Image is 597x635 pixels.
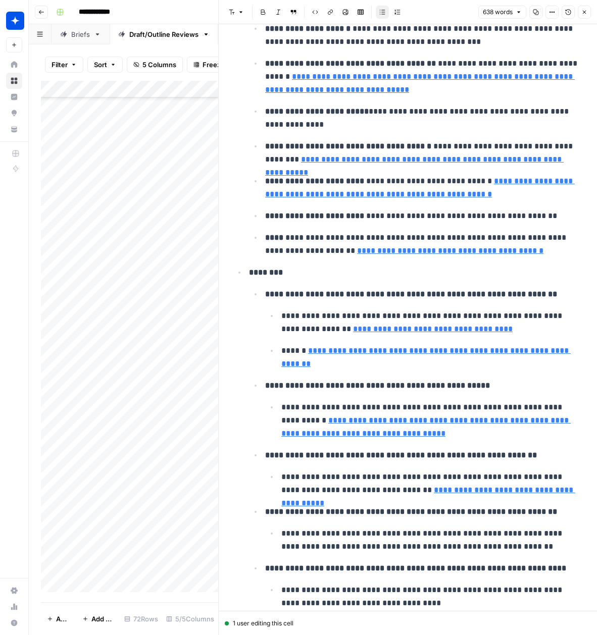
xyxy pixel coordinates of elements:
[6,105,22,121] a: Opportunities
[110,24,218,44] a: Draft/Outline Reviews
[127,57,183,73] button: 5 Columns
[45,57,83,73] button: Filter
[478,6,526,19] button: 638 words
[71,29,90,39] div: Briefs
[76,611,120,627] button: Add 10 Rows
[187,57,261,73] button: Freeze Columns
[142,60,176,70] span: 5 Columns
[129,29,198,39] div: Draft/Outline Reviews
[6,8,22,33] button: Workspace: Wiz
[6,12,24,30] img: Wiz Logo
[41,611,76,627] button: Add Row
[6,73,22,89] a: Browse
[6,57,22,73] a: Home
[56,614,70,624] span: Add Row
[6,121,22,137] a: Your Data
[225,619,591,628] div: 1 user editing this cell
[6,599,22,615] a: Usage
[120,611,162,627] div: 72 Rows
[6,615,22,631] button: Help + Support
[52,60,68,70] span: Filter
[91,614,114,624] span: Add 10 Rows
[6,583,22,599] a: Settings
[203,60,255,70] span: Freeze Columns
[52,24,110,44] a: Briefs
[94,60,107,70] span: Sort
[483,8,513,17] span: 638 words
[6,89,22,105] a: Insights
[162,611,218,627] div: 5/5 Columns
[87,57,123,73] button: Sort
